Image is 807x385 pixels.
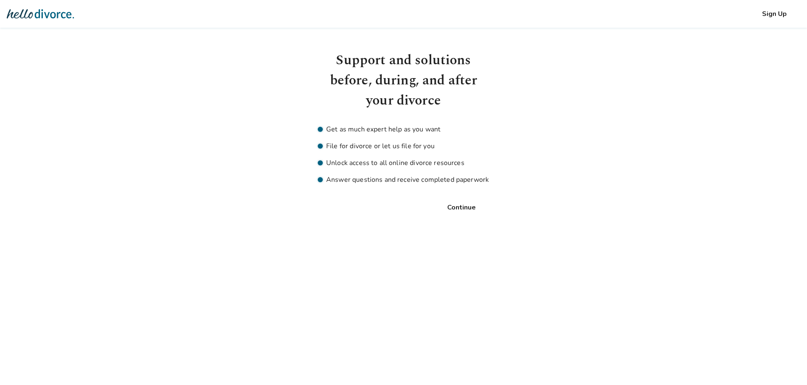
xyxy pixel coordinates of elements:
[318,158,489,168] li: Unlock access to all online divorce resources
[318,141,489,151] li: File for divorce or let us file for you
[318,175,489,185] li: Answer questions and receive completed paperwork
[749,5,800,23] button: Sign Up
[7,5,74,22] img: Hello Divorce Logo
[318,50,489,111] h1: Support and solutions before, during, and after your divorce
[318,124,489,134] li: Get as much expert help as you want
[435,198,489,217] button: Continue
